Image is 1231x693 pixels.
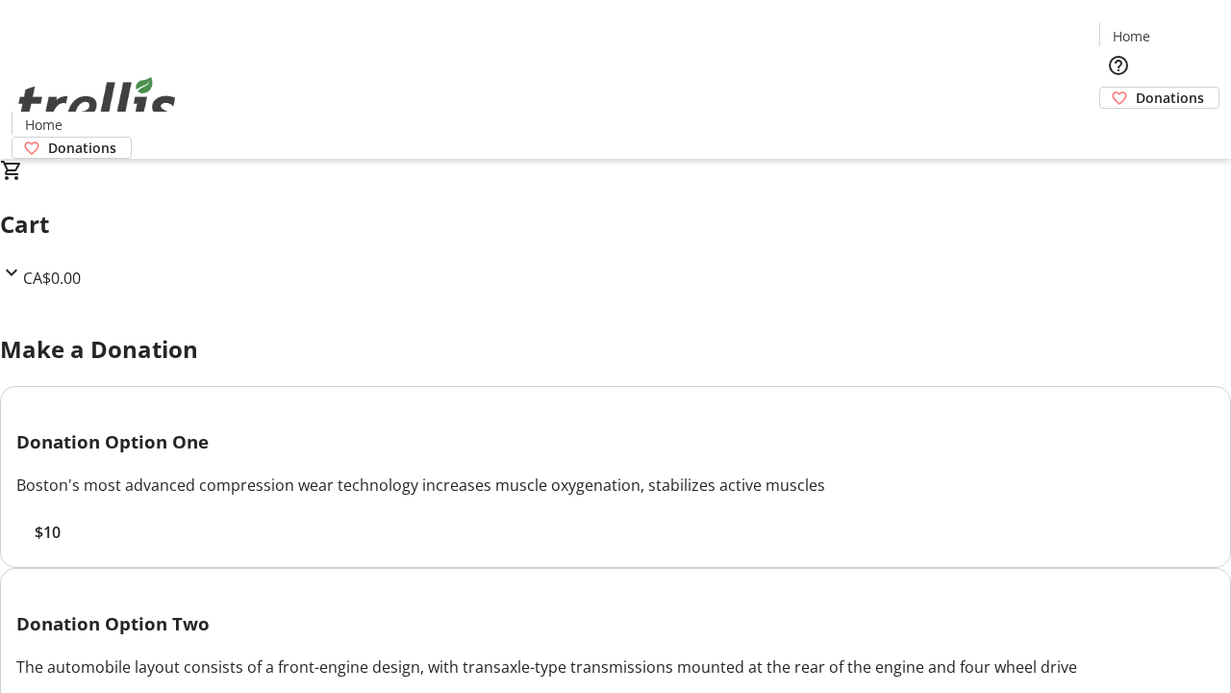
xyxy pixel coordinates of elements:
[1099,109,1138,147] button: Cart
[13,115,74,135] a: Home
[35,521,61,544] span: $10
[23,268,81,289] span: CA$0.00
[16,610,1215,637] h3: Donation Option Two
[1099,46,1138,85] button: Help
[1113,26,1150,46] span: Home
[1099,87,1219,109] a: Donations
[12,56,183,152] img: Orient E2E Organization X0JZj5pYMl's Logo
[12,137,132,159] a: Donations
[16,655,1215,679] div: The automobile layout consists of a front-engine design, with transaxle-type transmissions mounte...
[1136,88,1204,108] span: Donations
[16,428,1215,455] h3: Donation Option One
[48,138,116,158] span: Donations
[16,474,1215,497] div: Boston's most advanced compression wear technology increases muscle oxygenation, stabilizes activ...
[1100,26,1162,46] a: Home
[16,521,78,544] button: $10
[25,115,63,135] span: Home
